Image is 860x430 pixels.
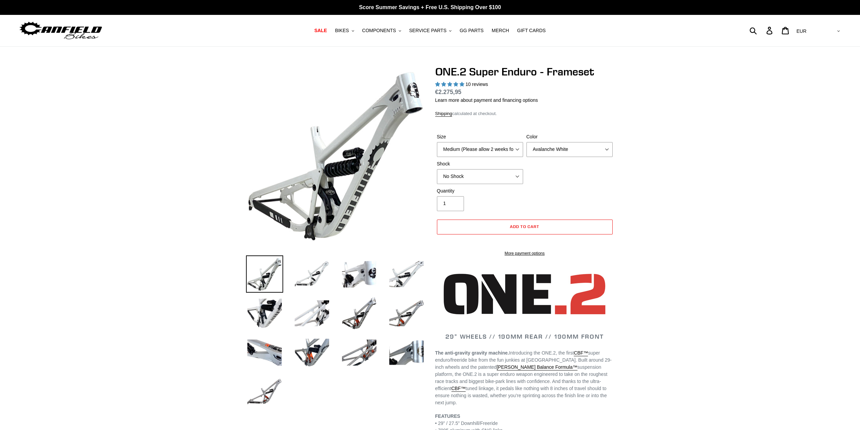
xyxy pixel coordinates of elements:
[341,255,378,293] img: Load image into Gallery viewer, ONE.2 Super Enduro - Frameset
[456,26,487,35] a: GG PARTS
[460,28,484,33] span: GG PARTS
[331,26,357,35] button: BIKES
[359,26,404,35] button: COMPONENTS
[19,20,103,41] img: Canfield Bikes
[437,187,523,195] label: Quantity
[437,220,613,234] button: Add to cart
[435,97,538,103] a: Learn more about payment and financing options
[246,295,283,332] img: Load image into Gallery viewer, ONE.2 Super Enduro - Frameset
[409,28,446,33] span: SERVICE PARTS
[497,364,578,370] a: [PERSON_NAME] Balance Formula™
[435,350,509,356] strong: The anti-gravity gravity machine.
[406,26,455,35] button: SERVICE PARTS
[437,133,523,140] label: Size
[388,334,425,371] img: Load image into Gallery viewer, ONE.2 Super Enduro - Frameset
[574,350,588,356] a: CBF™
[341,334,378,371] img: Load image into Gallery viewer, ONE.2 Super Enduro - Frameset
[514,26,549,35] a: GIFT CARDS
[526,133,613,140] label: Color
[509,350,574,356] span: Introducing the ONE.2, the first
[335,28,349,33] span: BIKES
[435,413,460,419] strong: FEATURES
[311,26,330,35] a: SALE
[293,334,330,371] img: Load image into Gallery viewer, ONE.2 Super Enduro - Frameset
[435,89,462,95] span: €2.275,95
[435,110,614,117] div: calculated at checkout.
[435,82,466,87] span: 5.00 stars
[293,255,330,293] img: Load image into Gallery viewer, ONE.2 Super Enduro - Frameset
[465,82,488,87] span: 10 reviews
[445,333,604,340] span: 29" WHEELS // 190MM REAR // 190MM FRONT
[517,28,546,33] span: GIFT CARDS
[314,28,327,33] span: SALE
[451,386,466,392] a: CBF™
[293,295,330,332] img: Load image into Gallery viewer, ONE.2 Super Enduro - Frameset
[492,28,509,33] span: MERCH
[341,295,378,332] img: Load image into Gallery viewer, ONE.2 Super Enduro - Frameset
[488,26,512,35] a: MERCH
[435,111,452,117] a: Shipping
[510,224,539,229] span: Add to cart
[362,28,396,33] span: COMPONENTS
[753,23,770,38] input: Search
[246,334,283,371] img: Load image into Gallery viewer, ONE.2 Super Enduro - Frameset
[435,65,614,78] h1: ONE.2 Super Enduro - Frameset
[246,255,283,293] img: Load image into Gallery viewer, ONE.2 Super Enduro - Frameset
[246,373,283,410] img: Load image into Gallery viewer, ONE.2 Super Enduro - Frameset
[388,255,425,293] img: Load image into Gallery viewer, ONE.2 Super Enduro - Frameset
[437,250,613,256] a: More payment options
[388,295,425,332] img: Load image into Gallery viewer, ONE.2 Super Enduro - Frameset
[435,350,612,370] span: super enduro/freeride bike from the fun junkies at [GEOGRAPHIC_DATA]. Built around 29-inch wheels...
[435,386,607,405] span: tuned linkage, it pedals like nothing with 8 inches of travel should to ensure nothing is wasted,...
[437,160,523,167] label: Shock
